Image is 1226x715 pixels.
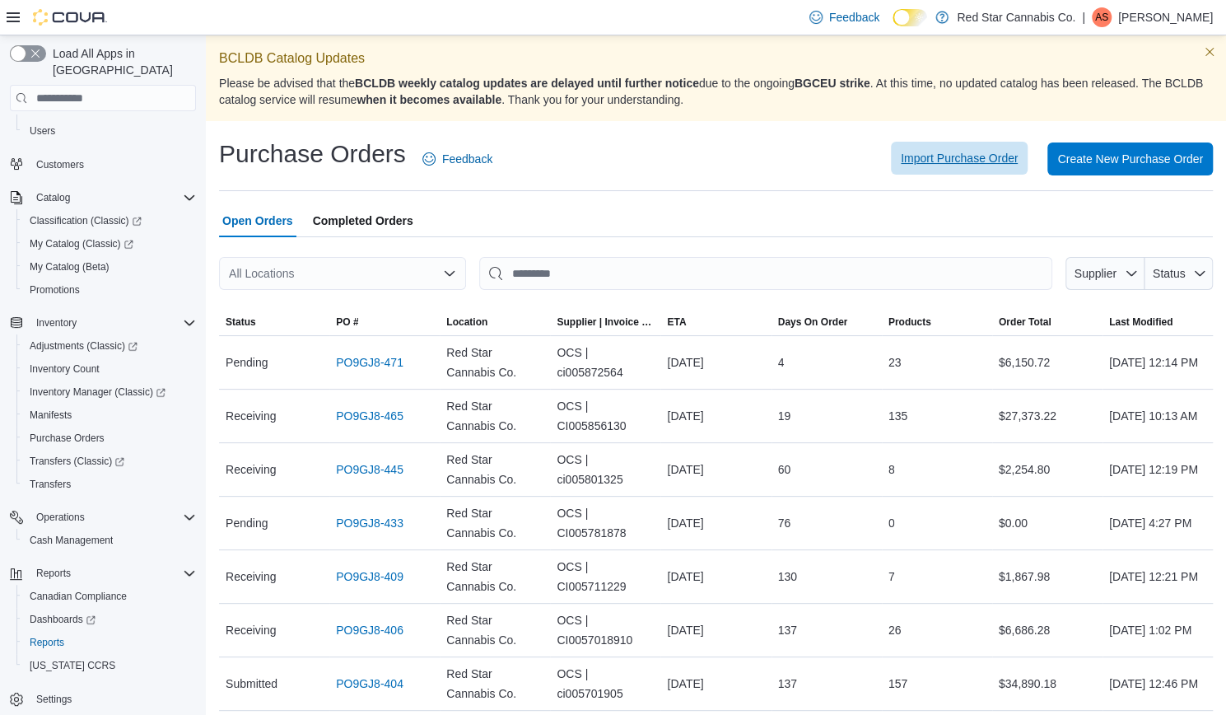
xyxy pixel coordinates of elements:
div: [DATE] [660,346,771,379]
span: Canadian Compliance [23,586,196,606]
span: Classification (Classic) [23,211,196,231]
button: Canadian Compliance [16,585,203,608]
button: Manifests [16,404,203,427]
div: [DATE] [660,507,771,540]
p: BCLDB Catalog Updates [219,49,1213,68]
span: Receiving [226,406,276,426]
span: Dashboards [30,613,96,626]
a: [US_STATE] CCRS [23,656,122,675]
span: Transfers (Classic) [30,455,124,468]
strong: BCLDB weekly catalog updates are delayed until further notice [355,77,699,90]
span: Washington CCRS [23,656,196,675]
span: Products [888,315,931,329]
button: Operations [3,506,203,529]
a: My Catalog (Classic) [23,234,140,254]
button: Catalog [30,188,77,208]
span: My Catalog (Beta) [23,257,196,277]
span: Canadian Compliance [30,590,127,603]
a: My Catalog (Beta) [23,257,116,277]
a: Canadian Compliance [23,586,133,606]
span: Inventory Count [23,359,196,379]
span: Import Purchase Order [901,150,1018,166]
button: Transfers [16,473,203,496]
span: Red Star Cannabis Co. [446,664,543,703]
a: Classification (Classic) [16,209,203,232]
span: Supplier [1074,267,1116,280]
span: Transfers [30,478,71,491]
span: Catalog [30,188,196,208]
button: Status [219,309,329,335]
span: Open Orders [222,204,293,237]
span: Red Star Cannabis Co. [446,396,543,436]
span: Load All Apps in [GEOGRAPHIC_DATA] [46,45,196,78]
span: Operations [36,511,85,524]
a: Dashboards [23,610,102,629]
strong: when it becomes available [357,93,501,106]
img: Cova [33,9,107,26]
div: $0.00 [992,507,1102,540]
span: ETA [667,315,686,329]
button: My Catalog (Beta) [16,255,203,278]
span: 137 [778,620,797,640]
div: [DATE] [660,560,771,593]
span: Cash Management [30,534,113,547]
span: 0 [888,513,895,533]
span: 135 [888,406,907,426]
div: OCS | ci005801325 [550,443,660,496]
div: OCS | ci005872564 [550,336,660,389]
button: Supplier [1065,257,1144,290]
span: Red Star Cannabis Co. [446,610,543,650]
a: PO9GJ8-433 [336,513,403,533]
span: Transfers [23,474,196,494]
div: [DATE] [660,614,771,647]
button: [US_STATE] CCRS [16,654,203,677]
span: 157 [888,674,907,694]
span: Last Modified [1109,315,1172,329]
p: [PERSON_NAME] [1118,7,1213,27]
span: Classification (Classic) [30,214,142,227]
a: PO9GJ8-471 [336,353,403,372]
button: Operations [30,507,91,527]
button: Inventory [3,311,203,334]
p: Red Star Cannabis Co. [957,7,1075,27]
h1: Purchase Orders [219,138,406,171]
span: My Catalog (Beta) [30,260,110,273]
a: Feedback [803,1,886,34]
a: Purchase Orders [23,428,111,448]
a: Feedback [416,143,499,175]
div: $2,254.80 [992,453,1102,486]
button: Days On Order [771,309,882,335]
span: Users [23,121,196,141]
span: Promotions [23,280,196,300]
div: Antoinette Sabatino [1092,7,1112,27]
div: [DATE] [660,667,771,700]
a: Users [23,121,62,141]
span: Supplier | Invoice Number [557,315,654,329]
span: Location [446,315,487,329]
button: Promotions [16,278,203,301]
div: $34,890.18 [992,667,1102,700]
button: Open list of options [443,267,456,280]
button: Settings [3,687,203,711]
span: Days On Order [778,315,848,329]
a: Cash Management [23,530,119,550]
div: OCS | CI005781878 [550,497,660,549]
button: Cash Management [16,529,203,552]
button: Location [440,309,550,335]
span: Status [1153,267,1186,280]
div: OCS | CI0057018910 [550,604,660,657]
button: Inventory Count [16,357,203,381]
a: Transfers (Classic) [23,451,131,471]
p: Please be advised that the due to the ongoing . At this time, no updated catalog has been release... [219,75,1213,108]
div: OCS | ci005701905 [550,657,660,710]
span: Catalog [36,191,70,204]
span: 130 [778,567,797,586]
div: [DATE] [660,453,771,486]
button: ETA [660,309,771,335]
span: Reports [36,567,71,580]
button: Last Modified [1102,309,1213,335]
span: Settings [36,693,72,706]
span: Customers [30,154,196,175]
span: Dashboards [23,610,196,629]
